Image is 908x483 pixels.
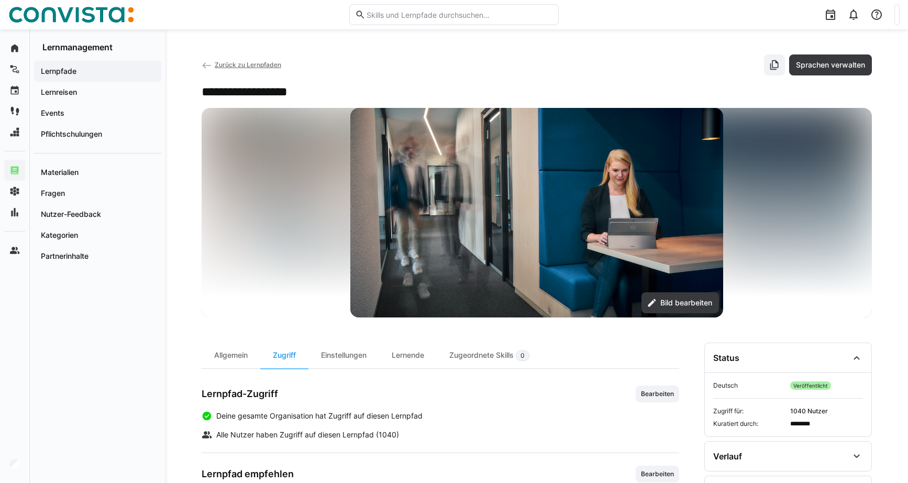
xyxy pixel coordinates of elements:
[790,381,831,390] span: Veröffentlicht
[713,407,786,415] span: Zugriff für:
[379,343,437,368] div: Lernende
[636,386,679,402] button: Bearbeiten
[216,411,423,421] span: Deine gesamte Organisation hat Zugriff auf diesen Lernpfad
[215,61,281,69] span: Zurück zu Lernpfaden
[713,420,786,428] span: Kuratiert durch:
[713,381,786,390] span: Deutsch
[640,470,675,478] span: Bearbeiten
[713,451,742,462] div: Verlauf
[789,54,872,75] button: Sprachen verwalten
[202,343,260,368] div: Allgemein
[366,10,553,19] input: Skills und Lernpfade durchsuchen…
[437,343,542,368] div: Zugeordnete Skills
[260,343,308,368] div: Zugriff
[202,468,294,480] h3: Lernpfad empfehlen
[659,298,714,308] span: Bild bearbeiten
[713,353,739,363] div: Status
[521,352,525,360] span: 0
[640,390,675,398] span: Bearbeiten
[790,407,863,415] span: 1040 Nutzer
[308,343,379,368] div: Einstellungen
[641,292,719,313] button: Bild bearbeiten
[216,430,399,440] span: Alle Nutzer haben Zugriff auf diesen Lernpfad (1040)
[202,61,281,69] a: Zurück zu Lernpfaden
[202,388,278,400] h3: Lernpfad-Zugriff
[794,60,867,70] span: Sprachen verwalten
[636,466,679,482] button: Bearbeiten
